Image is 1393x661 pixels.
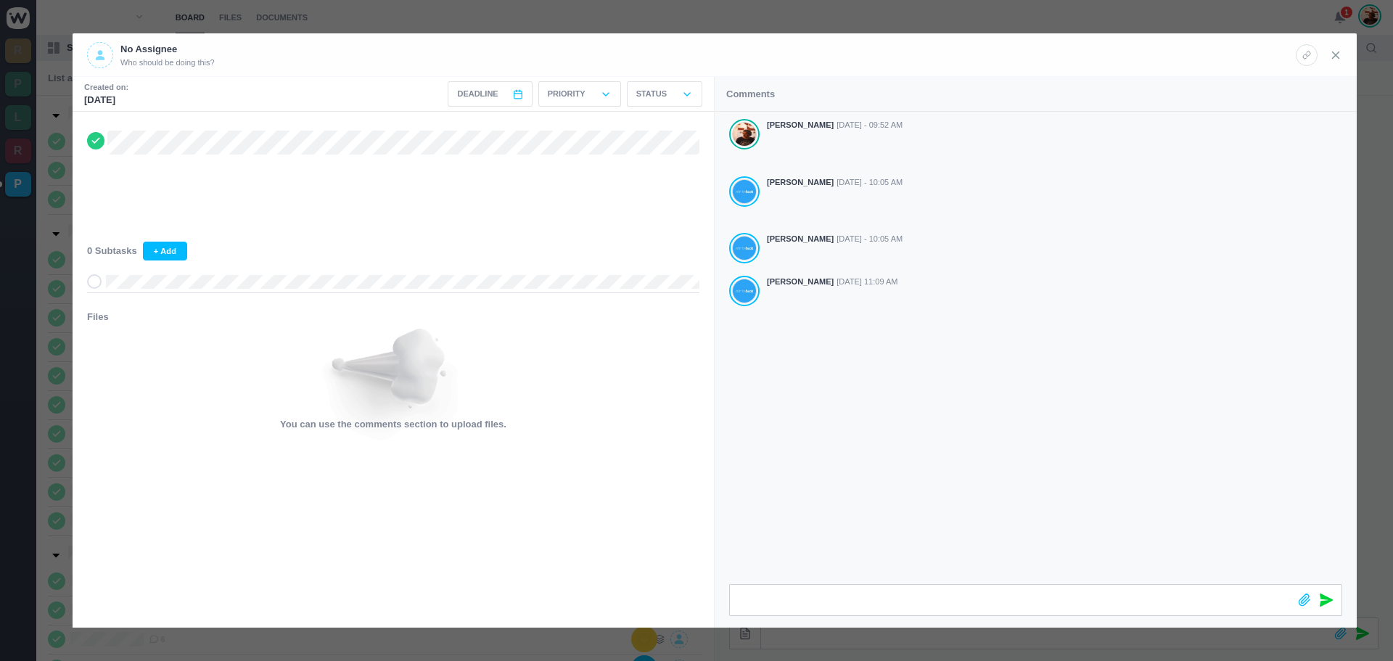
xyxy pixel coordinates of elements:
[726,87,775,102] p: Comments
[120,42,215,57] p: No Assignee
[548,88,585,100] p: Priority
[84,93,128,107] p: [DATE]
[636,88,667,100] p: Status
[120,57,215,69] span: Who should be doing this?
[457,88,498,100] span: Deadline
[84,81,128,94] small: Created on:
